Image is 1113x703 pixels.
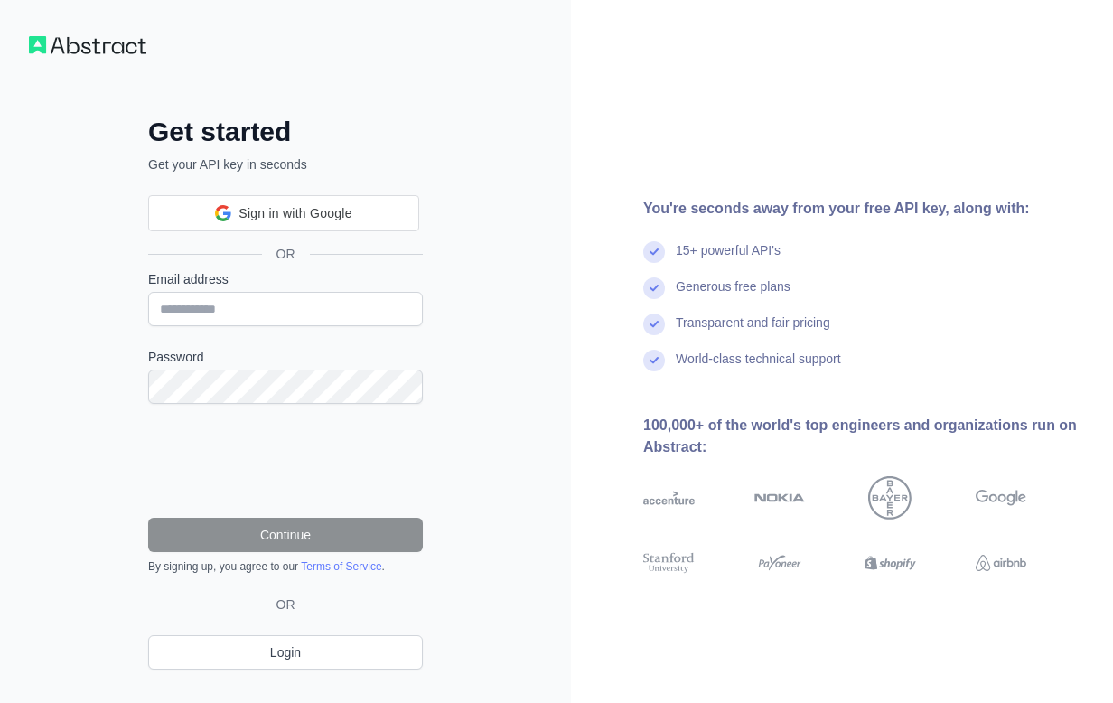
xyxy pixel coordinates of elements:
div: 100,000+ of the world's top engineers and organizations run on Abstract: [643,415,1084,458]
h2: Get started [148,116,423,148]
div: World-class technical support [676,350,841,386]
div: Generous free plans [676,277,790,314]
img: Workflow [29,36,146,54]
img: airbnb [976,550,1027,576]
img: check mark [643,350,665,371]
img: stanford university [643,550,695,576]
a: Terms of Service [301,560,381,573]
a: Login [148,635,423,670]
div: Sign in with Google [148,195,419,231]
span: OR [262,245,310,263]
img: payoneer [754,550,806,576]
img: nokia [754,476,806,520]
img: check mark [643,314,665,335]
label: Email address [148,270,423,288]
p: Get your API key in seconds [148,155,423,173]
button: Continue [148,518,423,552]
img: bayer [868,476,912,520]
span: Sign in with Google [238,204,351,223]
iframe: reCAPTCHA [148,426,423,496]
label: Password [148,348,423,366]
div: You're seconds away from your free API key, along with: [643,198,1084,220]
img: google [976,476,1027,520]
div: 15+ powerful API's [676,241,781,277]
img: check mark [643,277,665,299]
img: check mark [643,241,665,263]
img: shopify [865,550,916,576]
img: accenture [643,476,695,520]
div: Transparent and fair pricing [676,314,830,350]
div: By signing up, you agree to our . [148,559,423,574]
span: OR [269,595,303,614]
